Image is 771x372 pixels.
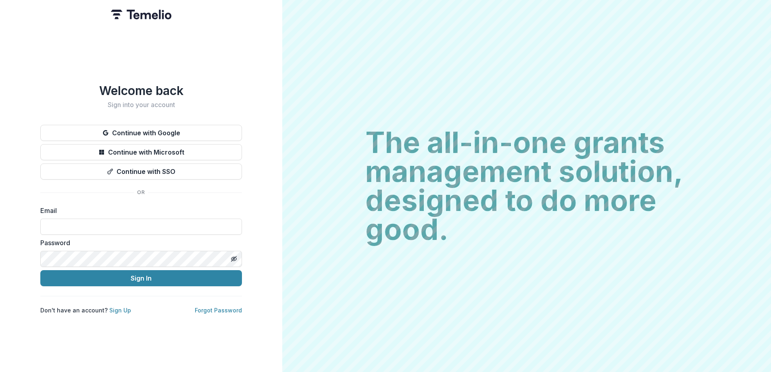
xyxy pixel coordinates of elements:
h2: Sign into your account [40,101,242,109]
a: Forgot Password [195,307,242,314]
p: Don't have an account? [40,306,131,314]
button: Toggle password visibility [227,252,240,265]
button: Continue with Google [40,125,242,141]
img: Temelio [111,10,171,19]
button: Sign In [40,270,242,286]
a: Sign Up [109,307,131,314]
label: Email [40,206,237,215]
label: Password [40,238,237,248]
button: Continue with Microsoft [40,144,242,160]
button: Continue with SSO [40,163,242,180]
h1: Welcome back [40,83,242,98]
